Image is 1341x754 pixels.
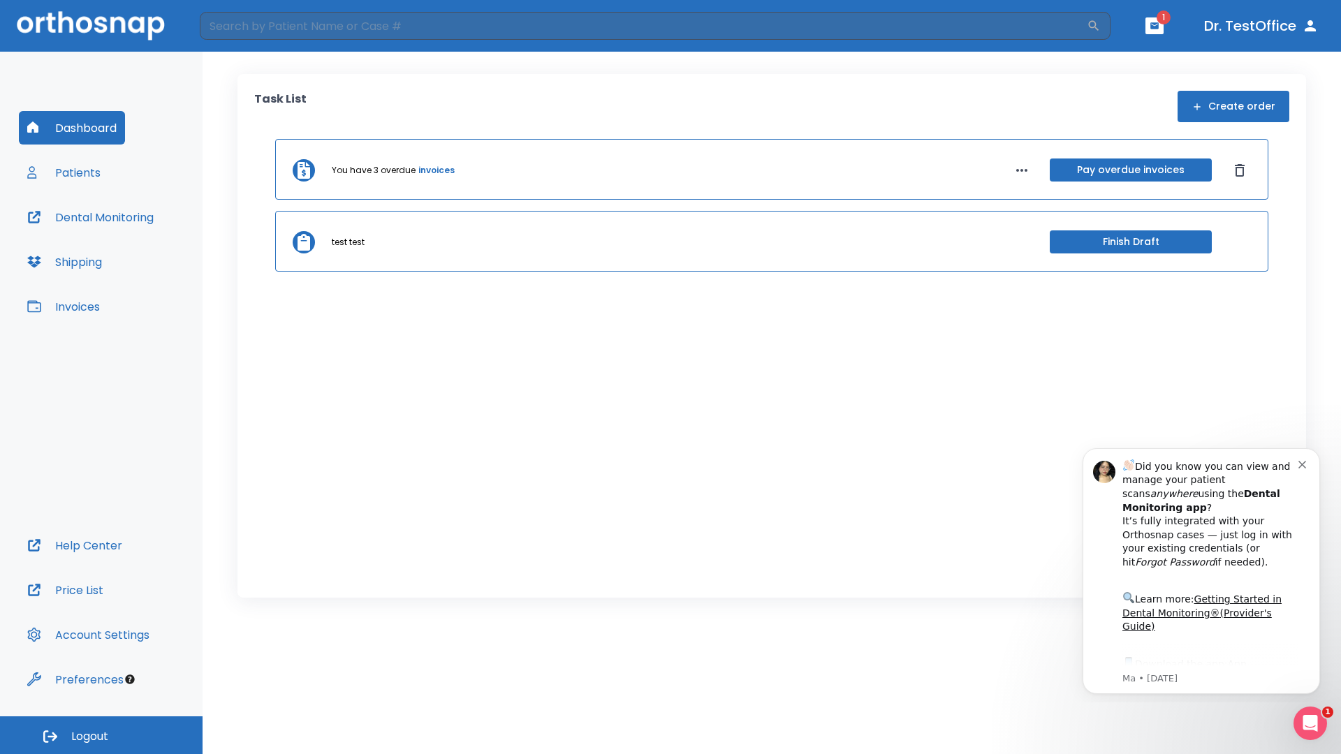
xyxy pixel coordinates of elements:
[200,12,1087,40] input: Search by Patient Name or Case #
[332,164,416,177] p: You have 3 overdue
[1062,436,1341,702] iframe: Intercom notifications message
[1050,230,1212,253] button: Finish Draft
[1229,159,1251,182] button: Dismiss
[71,729,108,744] span: Logout
[1050,158,1212,182] button: Pay overdue invoices
[19,618,158,651] button: Account Settings
[61,237,237,249] p: Message from Ma, sent 5w ago
[61,219,237,290] div: Download the app: | ​ Let us know if you need help getting started!
[1178,91,1289,122] button: Create order
[17,11,165,40] img: Orthosnap
[237,22,248,33] button: Dismiss notification
[418,164,455,177] a: invoices
[1157,10,1171,24] span: 1
[19,245,110,279] button: Shipping
[19,528,131,562] button: Help Center
[19,663,132,696] button: Preferences
[19,573,112,607] button: Price List
[332,236,365,249] p: test test
[19,200,162,234] button: Dental Monitoring
[19,111,125,145] button: Dashboard
[61,223,185,248] a: App Store
[254,91,307,122] p: Task List
[1199,13,1324,38] button: Dr. TestOffice
[124,673,136,686] div: Tooltip anchor
[19,156,109,189] button: Patients
[1322,707,1333,718] span: 1
[19,290,108,323] button: Invoices
[1294,707,1327,740] iframe: Intercom live chat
